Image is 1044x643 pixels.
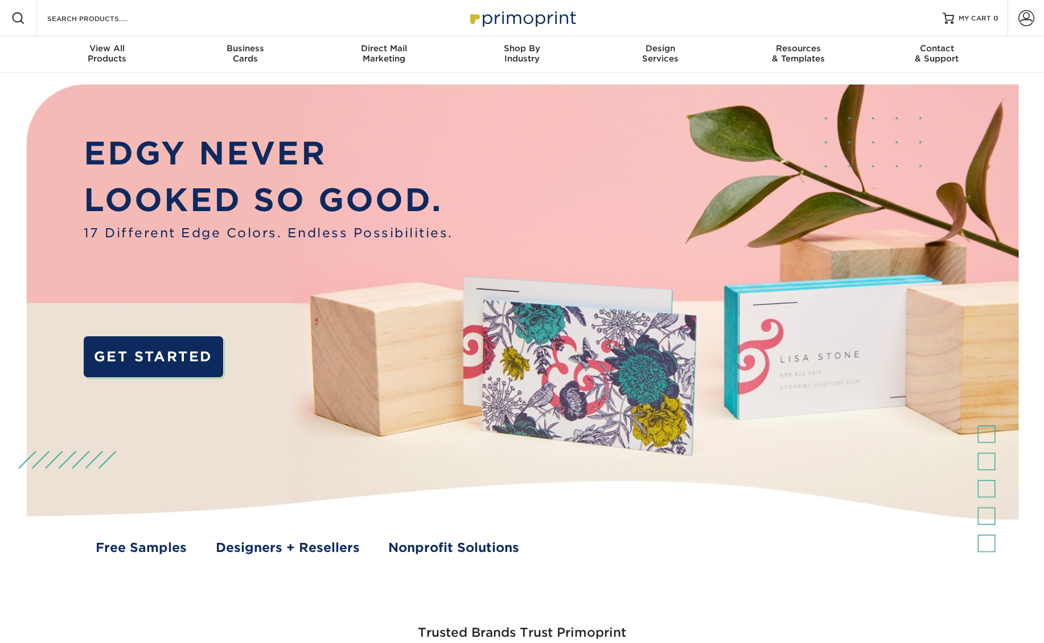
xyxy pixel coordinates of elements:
[729,36,868,73] a: Resources& Templates
[453,36,591,73] a: Shop ByIndustry
[315,36,453,73] a: Direct MailMarketing
[176,36,315,73] a: BusinessCards
[729,43,868,64] div: & Templates
[868,36,1006,73] a: Contact& Support
[868,43,1006,53] span: Contact
[465,6,579,30] img: Primoprint
[46,11,157,25] input: SEARCH PRODUCTS.....
[453,43,591,53] span: Shop By
[315,43,453,64] div: Marketing
[84,130,453,177] p: EDGY NEVER
[176,43,315,64] div: Cards
[176,43,315,53] span: Business
[453,43,591,64] div: Industry
[315,43,453,53] span: Direct Mail
[868,43,1006,64] div: & Support
[38,36,176,73] a: View AllProducts
[388,538,519,557] a: Nonprofit Solutions
[591,43,729,64] div: Services
[591,36,729,73] a: DesignServices
[993,14,998,22] span: 0
[96,538,187,557] a: Free Samples
[959,14,991,23] span: MY CART
[591,43,729,53] span: Design
[729,43,868,53] span: Resources
[84,224,453,242] span: 17 Different Edge Colors. Endless Possibilities.
[216,538,360,557] a: Designers + Resellers
[84,176,453,224] p: LOOKED SO GOOD.
[84,336,223,377] a: GET STARTED
[38,43,176,53] span: View All
[38,43,176,64] div: Products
